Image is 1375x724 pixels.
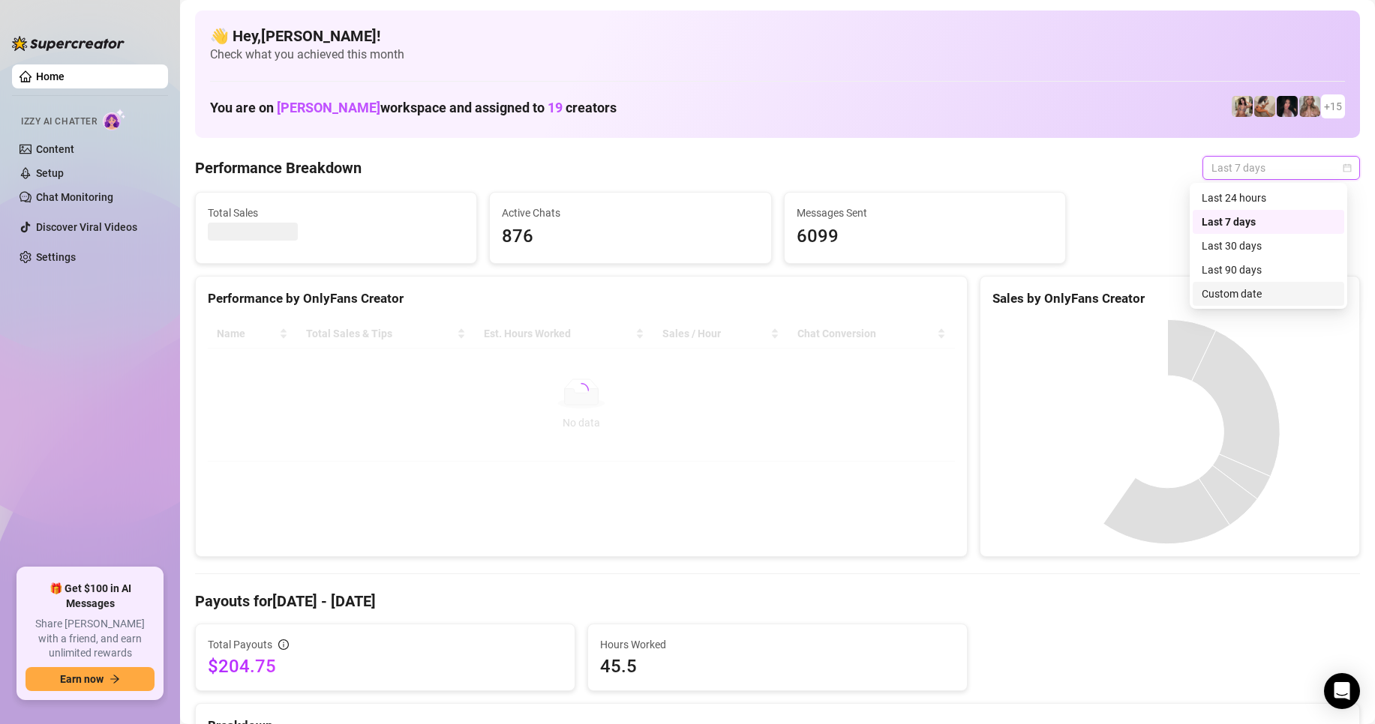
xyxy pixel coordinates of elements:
img: Kayla (@kaylathaylababy) [1254,96,1275,117]
button: Earn nowarrow-right [26,667,155,691]
span: Hours Worked [600,636,955,653]
h4: Payouts for [DATE] - [DATE] [195,591,1360,612]
span: Izzy AI Chatter [21,115,97,129]
span: calendar [1343,163,1352,172]
span: 876 [502,223,758,251]
span: + 15 [1324,98,1342,115]
span: Earn now [60,673,104,685]
a: Setup [36,167,64,179]
div: Last 90 days [1202,262,1335,278]
div: Last 24 hours [1202,190,1335,206]
div: Last 90 days [1193,258,1344,282]
img: Kenzie (@dmaxkenz) [1299,96,1320,117]
span: Active Chats [502,205,758,221]
a: Discover Viral Videos [36,221,137,233]
a: Home [36,70,65,82]
h4: Performance Breakdown [195,157,362,178]
div: Custom date [1202,286,1335,302]
span: Total Sales [208,205,464,221]
a: Settings [36,251,76,263]
span: arrow-right [110,674,120,684]
img: Avry (@avryjennervip) [1232,96,1253,117]
div: Last 30 days [1193,234,1344,258]
a: Content [36,143,74,155]
img: AI Chatter [103,109,126,130]
span: Total Payouts [208,636,272,653]
span: Messages Sent [797,205,1053,221]
span: Last 7 days [1211,157,1351,179]
h1: You are on workspace and assigned to creators [210,100,617,116]
div: Custom date [1193,282,1344,306]
span: 🎁 Get $100 in AI Messages [26,582,155,611]
span: info-circle [278,639,289,650]
div: Last 7 days [1193,210,1344,234]
div: Last 30 days [1202,238,1335,254]
img: Baby (@babyyyybellaa) [1277,96,1298,117]
div: Performance by OnlyFans Creator [208,289,955,309]
div: Open Intercom Messenger [1324,673,1360,709]
span: 45.5 [600,654,955,678]
span: 19 [548,100,563,115]
div: Sales by OnlyFans Creator [992,289,1347,309]
span: Share [PERSON_NAME] with a friend, and earn unlimited rewards [26,617,155,661]
span: $204.75 [208,654,563,678]
a: Chat Monitoring [36,191,113,203]
span: loading [574,383,589,398]
h4: 👋 Hey, [PERSON_NAME] ! [210,25,1345,46]
span: Check what you achieved this month [210,46,1345,63]
span: [PERSON_NAME] [277,100,380,115]
span: 6099 [797,223,1053,251]
div: Last 24 hours [1193,186,1344,210]
div: Last 7 days [1202,214,1335,230]
img: logo-BBDzfeDw.svg [12,36,125,51]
